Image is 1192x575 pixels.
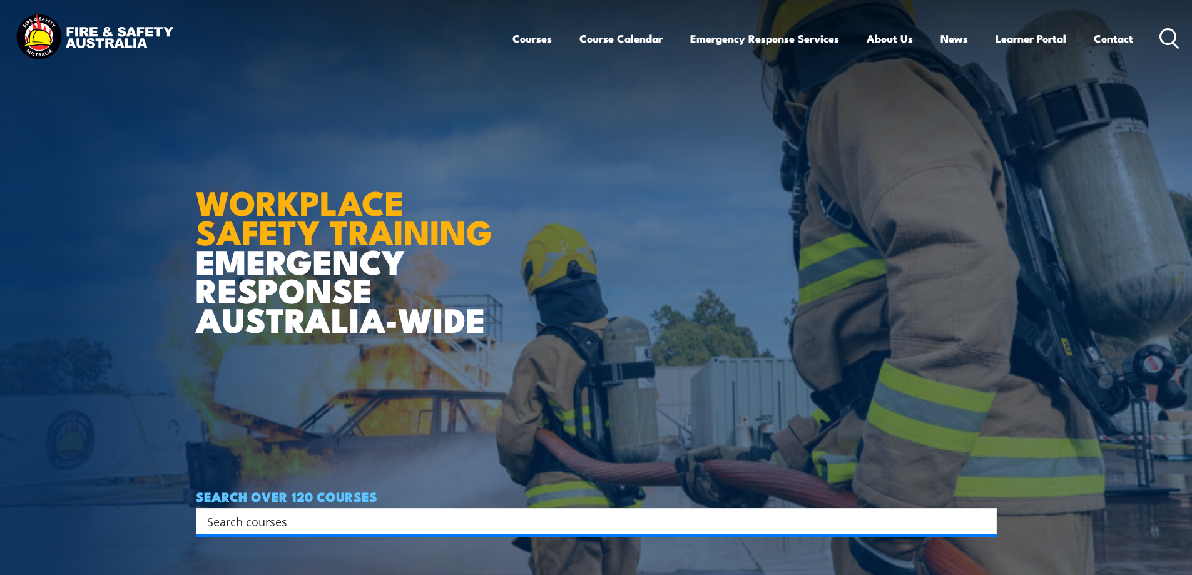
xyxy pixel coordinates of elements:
[940,22,968,55] a: News
[512,22,552,55] a: Courses
[690,22,839,55] a: Emergency Response Services
[210,512,972,530] form: Search form
[996,22,1066,55] a: Learner Portal
[196,175,492,257] strong: WORKPLACE SAFETY TRAINING
[867,22,913,55] a: About Us
[196,156,502,333] h1: EMERGENCY RESPONSE AUSTRALIA-WIDE
[975,512,992,530] button: Search magnifier button
[579,22,663,55] a: Course Calendar
[207,512,969,531] input: Search input
[196,489,997,503] h4: SEARCH OVER 120 COURSES
[1094,22,1133,55] a: Contact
